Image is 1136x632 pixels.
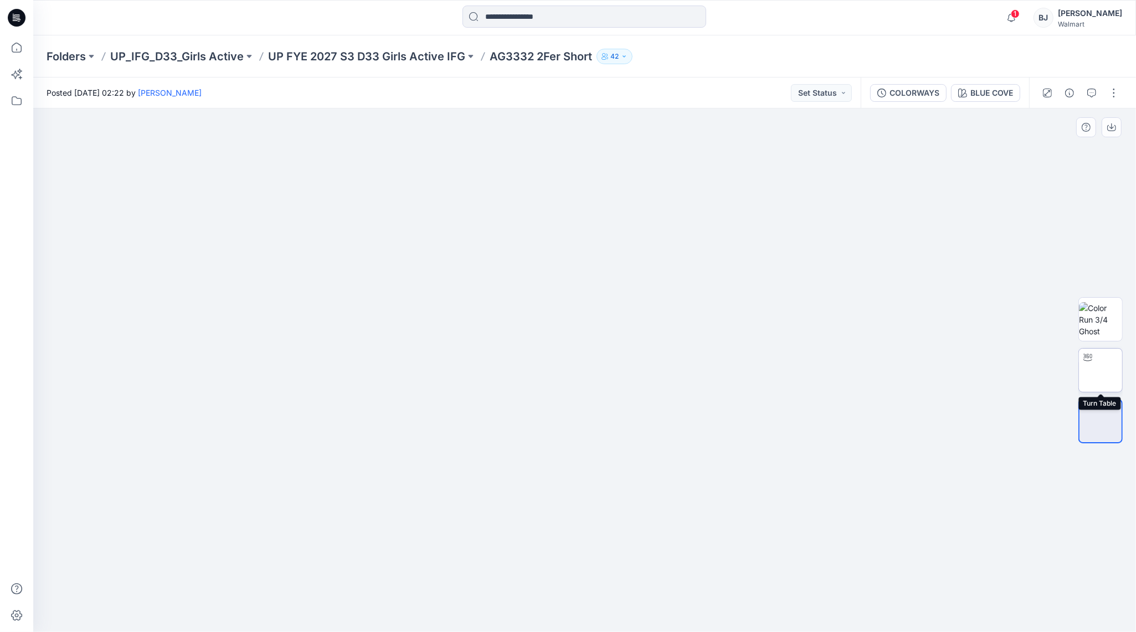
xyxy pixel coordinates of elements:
span: 1 [1011,9,1020,18]
div: BJ [1034,8,1053,28]
button: COLORWAYS [870,84,947,102]
div: Walmart [1058,20,1122,28]
a: UP FYE 2027 S3 D33 Girls Active IFG [268,49,465,64]
div: [PERSON_NAME] [1058,7,1122,20]
div: COLORWAYS [890,87,939,99]
a: Folders [47,49,86,64]
p: AG3332 2Fer Short [490,49,592,64]
span: Posted [DATE] 02:22 by [47,87,202,99]
img: Color Run 3/4 Ghost [1079,302,1122,337]
div: BLUE COVE [970,87,1013,99]
button: Details [1061,84,1078,102]
a: UP_IFG_D33_Girls Active [110,49,244,64]
p: 42 [610,50,619,63]
button: BLUE COVE [951,84,1020,102]
a: [PERSON_NAME] [138,88,202,97]
button: 42 [597,49,633,64]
